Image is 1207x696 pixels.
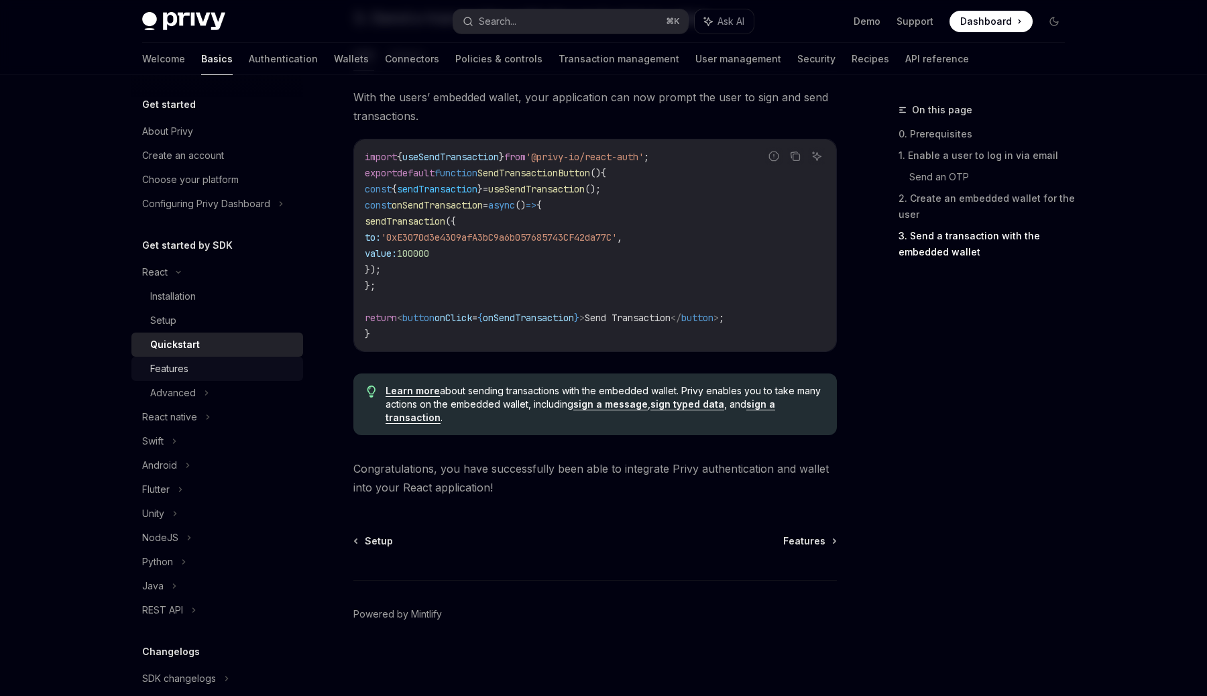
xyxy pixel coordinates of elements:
a: Features [131,357,303,381]
span: > [579,312,585,324]
span: { [392,183,397,195]
span: () [590,167,601,179]
div: Installation [150,288,196,304]
span: } [365,328,370,340]
span: return [365,312,397,324]
div: Setup [150,312,176,329]
a: About Privy [131,119,303,143]
a: Security [797,43,836,75]
span: value: [365,247,397,259]
a: Recipes [852,43,889,75]
a: Authentication [249,43,318,75]
span: import [365,151,397,163]
span: > [713,312,719,324]
a: Wallets [334,43,369,75]
h5: Get started [142,97,196,113]
button: Search...⌘K [453,9,688,34]
span: On this page [912,102,972,118]
a: Installation [131,284,303,308]
div: Java [142,578,164,594]
div: Features [150,361,188,377]
span: onSendTransaction [392,199,483,211]
a: User management [695,43,781,75]
svg: Tip [367,386,376,398]
a: Welcome [142,43,185,75]
span: } [477,183,483,195]
button: Ask AI [695,9,754,34]
span: }; [365,280,376,292]
div: Android [142,457,177,473]
span: { [536,199,542,211]
a: 2. Create an embedded wallet for the user [899,188,1076,225]
span: (); [585,183,601,195]
span: Congratulations, you have successfully been able to integrate Privy authentication and wallet int... [353,459,837,497]
div: SDK changelogs [142,671,216,687]
span: about sending transactions with the embedded wallet. Privy enables you to take many actions on th... [386,384,823,424]
a: Setup [355,534,393,548]
span: ({ [445,215,456,227]
a: sign typed data [650,398,724,410]
div: Flutter [142,481,170,498]
a: Create an account [131,143,303,168]
a: Support [897,15,933,28]
div: NodeJS [142,530,178,546]
a: API reference [905,43,969,75]
button: Ask AI [808,148,825,165]
span: to: [365,231,381,243]
span: useSendTransaction [488,183,585,195]
span: ; [644,151,649,163]
a: sign a message [573,398,648,410]
a: Powered by Mintlify [353,607,442,621]
div: Advanced [150,385,196,401]
div: React [142,264,168,280]
a: Features [783,534,836,548]
span: onClick [435,312,472,324]
span: const [365,183,392,195]
h5: Changelogs [142,644,200,660]
span: onSendTransaction [483,312,574,324]
a: Setup [131,308,303,333]
div: REST API [142,602,183,618]
span: Ask AI [717,15,744,28]
div: Create an account [142,148,224,164]
span: { [397,151,402,163]
div: React native [142,409,197,425]
span: ⌘ K [666,16,680,27]
a: Policies & controls [455,43,542,75]
span: ; [719,312,724,324]
a: Demo [854,15,880,28]
span: '@privy-io/react-auth' [526,151,644,163]
span: { [601,167,606,179]
span: Features [783,534,825,548]
a: 0. Prerequisites [899,123,1076,145]
span: button [402,312,435,324]
div: Search... [479,13,516,30]
span: }); [365,264,381,276]
span: Send Transaction [585,312,671,324]
span: = [472,312,477,324]
span: = [483,199,488,211]
span: useSendTransaction [402,151,499,163]
span: = [483,183,488,195]
button: Toggle dark mode [1043,11,1065,32]
span: , [617,231,622,243]
span: () [515,199,526,211]
button: Copy the contents from the code block [787,148,804,165]
div: Unity [142,506,164,522]
div: Choose your platform [142,172,239,188]
span: button [681,312,713,324]
span: { [477,312,483,324]
span: Dashboard [960,15,1012,28]
span: With the users’ embedded wallet, your application can now prompt the user to sign and send transa... [353,88,837,125]
span: sendTransaction [365,215,445,227]
div: Python [142,554,173,570]
img: dark logo [142,12,225,31]
div: Quickstart [150,337,200,353]
span: </ [671,312,681,324]
a: Basics [201,43,233,75]
a: Quickstart [131,333,303,357]
span: export [365,167,397,179]
span: 100000 [397,247,429,259]
span: from [504,151,526,163]
span: SendTransactionButton [477,167,590,179]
